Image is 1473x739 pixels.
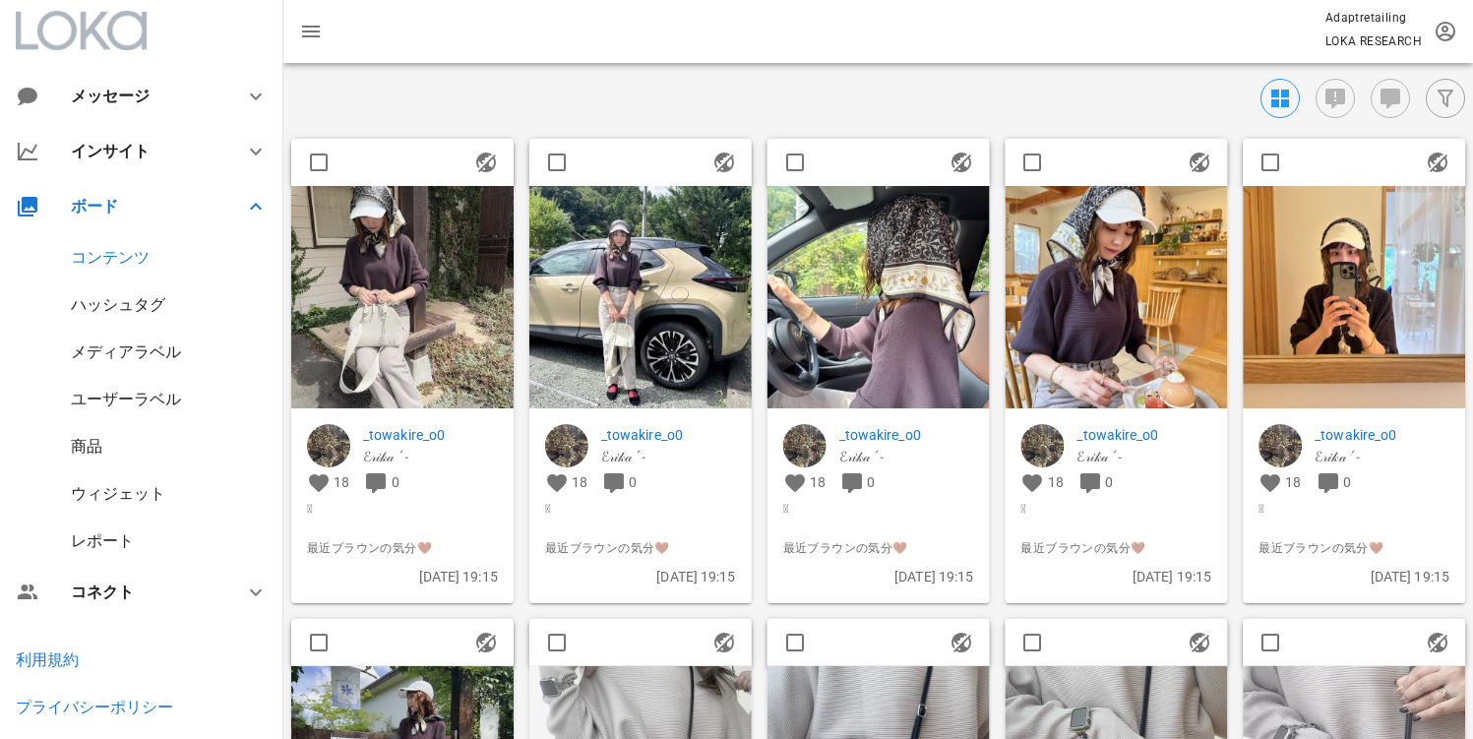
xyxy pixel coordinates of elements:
span: ⁡ [545,519,736,538]
a: ウィジェット [71,484,165,503]
img: _towakire_o0 [545,424,588,467]
a: ハッシュタグ [71,295,165,314]
a: _towakire_o0 [1076,424,1211,446]
span: 0 [1105,474,1113,490]
span: 18 [810,474,826,490]
span: 𓍱 [1258,499,1449,519]
span: 最近ブラウンの気分🤎 [1258,538,1449,558]
p: ℰ𝓇𝒾𝓀𝒶 ˊ˗ [601,446,736,467]
a: レポート [71,531,134,550]
p: ℰ𝓇𝒾𝓀𝒶 ˊ˗ [363,446,498,467]
p: [DATE] 19:15 [1258,566,1449,587]
span: 最近ブラウンの気分🤎 [307,538,498,558]
img: 1482137548874332_18291853621249998_4586713597695939049_n.jpg [1243,186,1465,408]
span: 最近ブラウンの気分🤎 [545,538,736,558]
p: LOKA RESEARCH [1325,31,1422,51]
a: 商品 [71,437,102,456]
a: _towakire_o0 [601,424,736,446]
img: _towakire_o0 [1258,424,1302,467]
p: [DATE] 19:15 [783,566,974,587]
img: _towakire_o0 [307,424,350,467]
div: ボード [71,197,220,216]
a: コンテンツ [71,248,150,267]
p: Adaptretailing [1325,8,1422,28]
span: 0 [629,474,637,490]
span: 最近ブラウンの気分🤎 [783,538,974,558]
span: 最近ブラウンの気分🤎 [1020,538,1211,558]
span: 18 [572,474,587,490]
span: ⁡ [307,519,498,538]
img: 1482135549463563_18291853603249998_8199909375722921146_n.jpg [767,186,990,408]
div: インサイト [71,142,220,160]
a: _towakire_o0 [1315,424,1449,446]
span: ⁡ [783,519,974,538]
span: 0 [392,474,399,490]
a: ユーザーラベル [71,390,181,408]
a: プライバシーポリシー [16,698,173,716]
img: 1482133548903243_18291853585249998_6480423017399674086_n.jpg [291,186,514,408]
p: [DATE] 19:15 [545,566,736,587]
p: ℰ𝓇𝒾𝓀𝒶 ˊ˗ [1076,446,1211,467]
a: メディアラベル [71,342,181,361]
img: _towakire_o0 [1020,424,1064,467]
div: メッセージ [71,87,213,105]
img: 1482134549215812_18291853600249998_1449449012181040739_n.jpg [529,186,752,408]
span: 0 [1343,474,1351,490]
a: 利用規約 [16,650,79,669]
a: _towakire_o0 [363,424,498,446]
p: [DATE] 19:15 [1020,566,1211,587]
span: 𓍱 [545,499,736,519]
img: 1482136548899405_18291853612249998_342085126945493445_n.jpg [1005,186,1227,408]
span: 𓍱 [783,499,974,519]
img: _towakire_o0 [783,424,827,467]
span: 18 [1048,474,1064,490]
span: 𓍱 [307,499,498,519]
a: _towakire_o0 [839,424,974,446]
span: 𓍱 [1020,499,1211,519]
span: ⁡ [1020,519,1211,538]
p: ℰ𝓇𝒾𝓀𝒶 ˊ˗ [1315,446,1449,467]
span: ⁡ [1258,519,1449,538]
span: 18 [1285,474,1301,490]
p: ℰ𝓇𝒾𝓀𝒶 ˊ˗ [839,446,974,467]
span: 18 [334,474,349,490]
p: [DATE] 19:15 [307,566,498,587]
span: 0 [867,474,875,490]
div: コネクト [71,583,220,601]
